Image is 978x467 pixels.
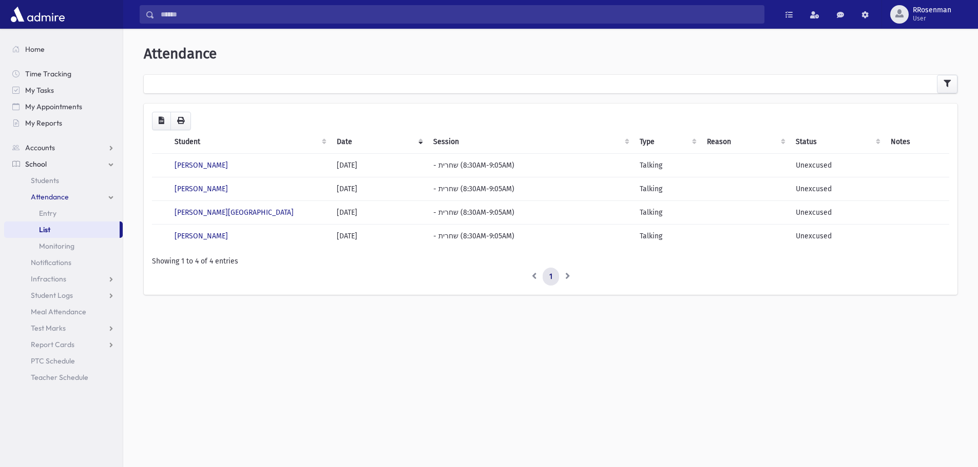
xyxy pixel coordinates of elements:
td: Talking [634,153,701,177]
a: Time Tracking [4,66,123,82]
span: Notifications [31,258,71,267]
button: Print [170,112,191,130]
a: Test Marks [4,320,123,336]
td: Talking [634,224,701,248]
span: Time Tracking [25,69,71,78]
td: Talking [634,200,701,224]
td: Unexcused [790,200,885,224]
th: Session : activate to sort column ascending [427,130,634,154]
td: [DATE] [331,153,427,177]
th: Date: activate to sort column ascending [331,130,427,154]
span: Monitoring [39,241,74,251]
td: [DATE] [331,200,427,224]
td: Talking [634,177,701,200]
td: Unexcused [790,177,885,200]
span: Accounts [25,143,55,152]
a: Notifications [4,254,123,271]
span: PTC Schedule [31,356,75,366]
th: Type: activate to sort column ascending [634,130,701,154]
span: Report Cards [31,340,74,349]
span: RRosenman [913,6,951,14]
td: [DATE] [331,177,427,200]
a: Teacher Schedule [4,369,123,385]
td: Unexcused [790,224,885,248]
a: Student Logs [4,287,123,303]
span: User [913,14,951,23]
a: [PERSON_NAME] [175,161,228,170]
a: School [4,156,123,172]
span: Attendance [144,45,217,62]
span: Home [25,45,45,54]
span: Entry [39,209,56,218]
span: Student Logs [31,291,73,300]
span: My Tasks [25,86,54,95]
a: [PERSON_NAME] [175,232,228,240]
td: - שחרית (8:30AM-9:05AM) [427,224,634,248]
a: List [4,221,120,238]
img: AdmirePro [8,4,67,25]
span: Attendance [31,192,69,201]
a: Monitoring [4,238,123,254]
th: Student: activate to sort column ascending [168,130,331,154]
span: Meal Attendance [31,307,86,316]
a: Entry [4,205,123,221]
td: - שחרית (8:30AM-9:05AM) [427,200,634,224]
a: My Reports [4,115,123,131]
a: Students [4,172,123,189]
th: Notes [885,130,949,154]
a: Meal Attendance [4,303,123,320]
span: Infractions [31,274,66,283]
span: Students [31,176,59,185]
a: Infractions [4,271,123,287]
a: [PERSON_NAME][GEOGRAPHIC_DATA] [175,208,294,217]
span: List [39,225,50,234]
td: - שחרית (8:30AM-9:05AM) [427,177,634,200]
th: Reason: activate to sort column ascending [701,130,790,154]
th: Status: activate to sort column ascending [790,130,885,154]
span: School [25,159,47,169]
span: Teacher Schedule [31,373,88,382]
span: My Appointments [25,102,82,111]
a: Report Cards [4,336,123,353]
span: Test Marks [31,323,66,333]
a: [PERSON_NAME] [175,185,228,193]
a: Home [4,41,123,57]
td: - שחרית (8:30AM-9:05AM) [427,153,634,177]
a: Accounts [4,139,123,156]
span: My Reports [25,118,62,128]
a: My Tasks [4,82,123,98]
button: CSV [152,112,171,130]
a: PTC Schedule [4,353,123,369]
a: 1 [543,268,559,286]
td: [DATE] [331,224,427,248]
a: Attendance [4,189,123,205]
div: Showing 1 to 4 of 4 entries [152,256,949,267]
input: Search [155,5,764,24]
a: My Appointments [4,98,123,115]
td: Unexcused [790,153,885,177]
